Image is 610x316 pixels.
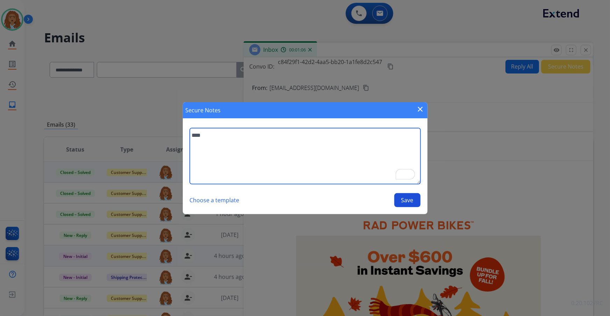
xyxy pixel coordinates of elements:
[190,193,239,207] button: Choose a template
[394,193,421,207] button: Save
[416,105,425,113] mat-icon: close
[571,299,603,307] p: 0.20.1027RC
[190,128,421,184] textarea: To enrich screen reader interactions, please activate Accessibility in Grammarly extension settings
[186,106,221,114] h1: Secure Notes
